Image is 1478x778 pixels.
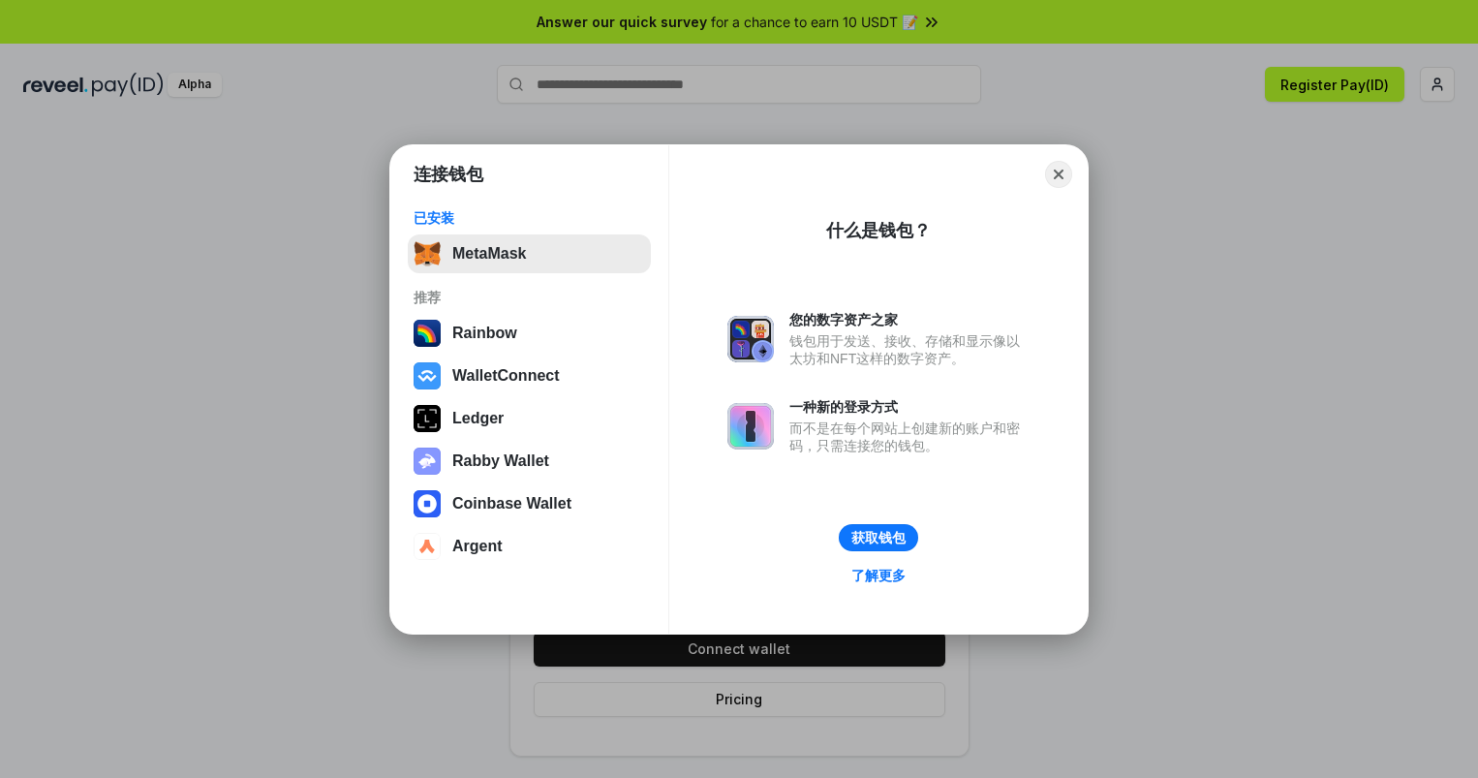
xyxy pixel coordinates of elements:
div: Rainbow [452,325,517,342]
a: 了解更多 [840,563,917,588]
button: Argent [408,527,651,566]
img: svg+xml,%3Csvg%20width%3D%2228%22%20height%3D%2228%22%20viewBox%3D%220%200%2028%2028%22%20fill%3D... [414,533,441,560]
img: svg+xml,%3Csvg%20width%3D%2228%22%20height%3D%2228%22%20viewBox%3D%220%200%2028%2028%22%20fill%3D... [414,490,441,517]
button: Coinbase Wallet [408,484,651,523]
button: MetaMask [408,234,651,273]
img: svg+xml,%3Csvg%20fill%3D%22none%22%20height%3D%2233%22%20viewBox%3D%220%200%2035%2033%22%20width%... [414,240,441,267]
button: 获取钱包 [839,524,918,551]
div: 已安装 [414,209,645,227]
img: svg+xml,%3Csvg%20width%3D%22120%22%20height%3D%22120%22%20viewBox%3D%220%200%20120%20120%22%20fil... [414,320,441,347]
div: 推荐 [414,289,645,306]
div: 钱包用于发送、接收、存储和显示像以太坊和NFT这样的数字资产。 [789,332,1030,367]
div: 而不是在每个网站上创建新的账户和密码，只需连接您的钱包。 [789,420,1030,454]
div: 获取钱包 [851,529,906,546]
img: svg+xml,%3Csvg%20xmlns%3D%22http%3A%2F%2Fwww.w3.org%2F2000%2Fsvg%22%20fill%3D%22none%22%20viewBox... [727,316,774,362]
button: Rainbow [408,314,651,353]
img: svg+xml,%3Csvg%20xmlns%3D%22http%3A%2F%2Fwww.w3.org%2F2000%2Fsvg%22%20width%3D%2228%22%20height%3... [414,405,441,432]
div: Ledger [452,410,504,427]
div: 您的数字资产之家 [789,311,1030,328]
div: WalletConnect [452,367,560,385]
img: svg+xml,%3Csvg%20width%3D%2228%22%20height%3D%2228%22%20viewBox%3D%220%200%2028%2028%22%20fill%3D... [414,362,441,389]
div: Argent [452,538,503,555]
button: Ledger [408,399,651,438]
div: 一种新的登录方式 [789,398,1030,416]
div: Rabby Wallet [452,452,549,470]
button: Close [1045,161,1072,188]
div: Coinbase Wallet [452,495,571,513]
button: WalletConnect [408,357,651,395]
img: svg+xml,%3Csvg%20xmlns%3D%22http%3A%2F%2Fwww.w3.org%2F2000%2Fsvg%22%20fill%3D%22none%22%20viewBox... [414,448,441,475]
button: Rabby Wallet [408,442,651,481]
div: 什么是钱包？ [826,219,931,242]
h1: 连接钱包 [414,163,483,186]
div: 了解更多 [851,567,906,584]
div: MetaMask [452,245,526,263]
img: svg+xml,%3Csvg%20xmlns%3D%22http%3A%2F%2Fwww.w3.org%2F2000%2Fsvg%22%20fill%3D%22none%22%20viewBox... [727,403,774,450]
